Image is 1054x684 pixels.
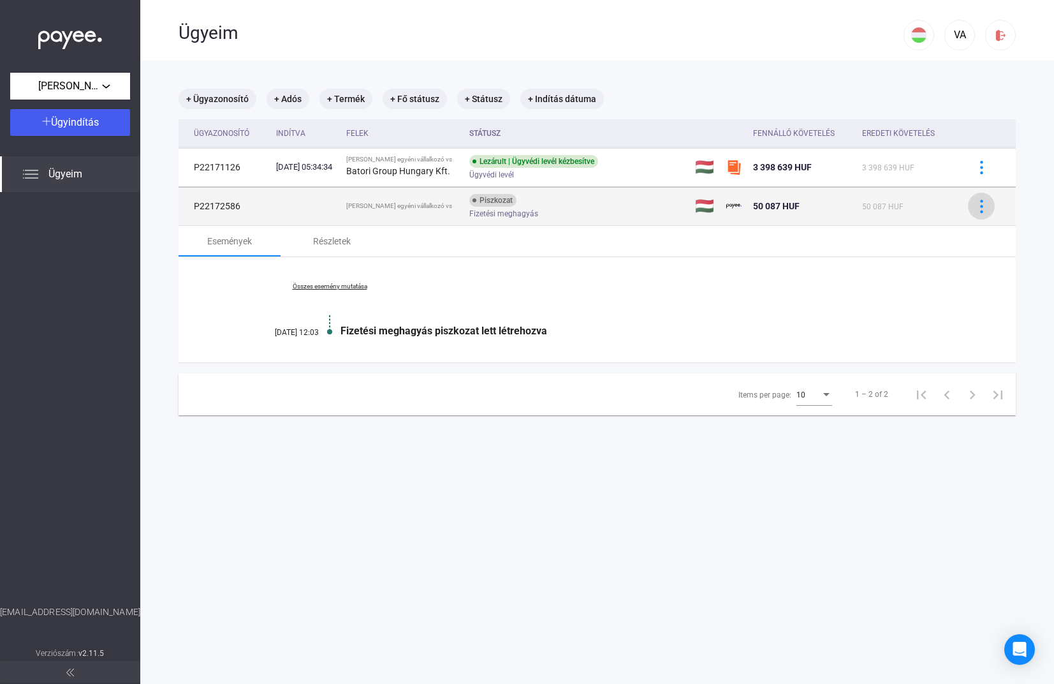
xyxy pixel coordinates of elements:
[267,89,309,109] mat-chip: + Adós
[66,669,74,676] img: arrow-double-left-grey.svg
[319,89,372,109] mat-chip: + Termék
[753,201,800,211] span: 50 087 HUF
[179,89,256,109] mat-chip: + Ügyazonosító
[346,126,459,141] div: Felek
[276,126,336,141] div: Indítva
[194,126,249,141] div: Ügyazonosító
[469,167,514,182] span: Ügyvédi levél
[520,89,604,109] mat-chip: + Indítás dátuma
[753,126,852,141] div: Fennálló követelés
[469,206,538,221] span: Fizetési meghagyás
[346,166,450,176] strong: Batori Group Hungary Kft.
[975,200,988,213] img: more-blue
[340,325,952,337] div: Fizetési meghagyás piszkozat lett létrehozva
[346,202,459,210] div: [PERSON_NAME] egyéni vállalkozó vs
[949,27,970,43] div: VA
[457,89,510,109] mat-chip: + Státusz
[796,387,832,402] mat-select: Items per page:
[944,20,975,50] button: VA
[38,24,102,50] img: white-payee-white-dot.svg
[909,382,934,407] button: First page
[10,109,130,136] button: Ügyindítás
[464,119,690,148] th: Státusz
[968,154,995,181] button: more-blue
[911,27,926,43] img: HU
[242,328,319,337] div: [DATE] 12:03
[690,187,721,225] td: 🇭🇺
[690,148,721,186] td: 🇭🇺
[862,163,914,172] span: 3 398 639 HUF
[753,126,835,141] div: Fennálló követelés
[855,387,888,402] div: 1 – 2 of 2
[738,387,791,403] div: Items per page:
[179,187,271,225] td: P22172586
[207,234,252,249] div: Események
[934,382,960,407] button: Previous page
[313,234,351,249] div: Részletek
[904,20,934,50] button: HU
[194,126,266,141] div: Ügyazonosító
[179,22,904,44] div: Ügyeim
[23,167,38,182] img: list.svg
[383,89,447,109] mat-chip: + Fő státusz
[862,202,904,211] span: 50 087 HUF
[346,126,369,141] div: Felek
[42,117,51,126] img: plus-white.svg
[10,73,130,100] button: [PERSON_NAME] egyéni vállalkozó
[242,283,417,290] a: Összes esemény mutatása
[985,382,1011,407] button: Last page
[796,390,805,399] span: 10
[469,194,516,207] div: Piszkozat
[726,160,742,175] img: szamlazzhu-mini
[994,29,1007,42] img: logout-red
[1004,634,1035,665] div: Open Intercom Messenger
[862,126,935,141] div: Eredeti követelés
[38,78,102,94] span: [PERSON_NAME] egyéni vállalkozó
[726,198,742,214] img: payee-logo
[346,156,459,163] div: [PERSON_NAME] egyéni vállalkozó vs
[469,155,598,168] div: Lezárult | Ügyvédi levél kézbesítve
[78,649,105,658] strong: v2.11.5
[179,148,271,186] td: P22171126
[276,161,336,174] div: [DATE] 05:34:34
[960,382,985,407] button: Next page
[48,167,82,182] span: Ügyeim
[975,161,988,174] img: more-blue
[968,193,995,219] button: more-blue
[51,116,99,128] span: Ügyindítás
[276,126,305,141] div: Indítva
[985,20,1016,50] button: logout-red
[753,162,812,172] span: 3 398 639 HUF
[862,126,952,141] div: Eredeti követelés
